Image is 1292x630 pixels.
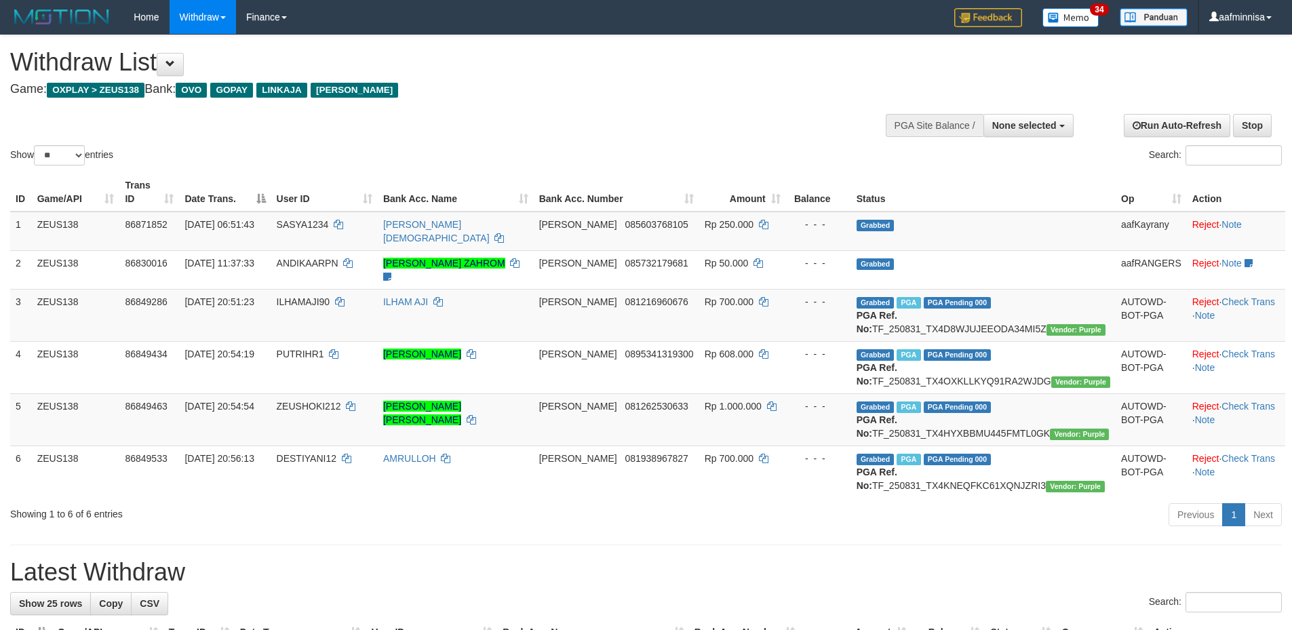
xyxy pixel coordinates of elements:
div: - - - [791,256,846,270]
span: 86849463 [125,401,167,412]
a: [PERSON_NAME] [PERSON_NAME] [383,401,461,425]
span: 34 [1090,3,1108,16]
span: ANDIKAARPN [277,258,338,269]
td: 1 [10,212,32,251]
span: LINKAJA [256,83,307,98]
span: Grabbed [857,297,895,309]
div: - - - [791,218,846,231]
span: Rp 700.000 [705,296,753,307]
td: ZEUS138 [32,446,120,498]
th: Balance [786,173,851,212]
td: TF_250831_TX4HYXBBMU445FMTL0GK [851,393,1116,446]
span: [PERSON_NAME] [539,349,617,359]
span: Marked by aafRornrotha [897,297,920,309]
input: Search: [1186,592,1282,612]
span: Copy 085732179681 to clipboard [625,258,688,269]
span: CSV [140,598,159,609]
span: Rp 608.000 [705,349,753,359]
span: [DATE] 20:56:13 [184,453,254,464]
a: CSV [131,592,168,615]
span: [DATE] 20:54:19 [184,349,254,359]
span: PGA Pending [924,454,992,465]
a: 1 [1222,503,1245,526]
span: [PERSON_NAME] [539,219,617,230]
span: Rp 700.000 [705,453,753,464]
td: · [1187,250,1285,289]
th: Action [1187,173,1285,212]
td: AUTOWD-BOT-PGA [1116,289,1187,341]
span: Grabbed [857,258,895,270]
span: None selected [992,120,1057,131]
td: · · [1187,446,1285,498]
span: Copy 081262530633 to clipboard [625,401,688,412]
td: 2 [10,250,32,289]
select: Showentries [34,145,85,165]
td: aafRANGERS [1116,250,1187,289]
a: [PERSON_NAME] ZAHROM [383,258,505,269]
a: Note [1195,362,1215,373]
td: · · [1187,341,1285,393]
div: PGA Site Balance / [886,114,983,137]
span: [PERSON_NAME] [539,258,617,269]
th: Trans ID: activate to sort column ascending [119,173,179,212]
span: [PERSON_NAME] [539,453,617,464]
span: 86849286 [125,296,167,307]
th: ID [10,173,32,212]
span: OVO [176,83,207,98]
th: Game/API: activate to sort column ascending [32,173,120,212]
div: - - - [791,295,846,309]
span: [PERSON_NAME] [539,401,617,412]
span: Copy 0895341319300 to clipboard [625,349,693,359]
a: Reject [1192,258,1219,269]
a: ILHAM AJI [383,296,428,307]
span: 86830016 [125,258,167,269]
a: Note [1195,310,1215,321]
td: 4 [10,341,32,393]
span: Copy 081216960676 to clipboard [625,296,688,307]
td: AUTOWD-BOT-PGA [1116,446,1187,498]
img: MOTION_logo.png [10,7,113,27]
span: Copy [99,598,123,609]
a: Reject [1192,401,1219,412]
td: 3 [10,289,32,341]
th: Date Trans.: activate to sort column descending [179,173,271,212]
td: TF_250831_TX4D8WJUJEEODA34MI5Z [851,289,1116,341]
span: [DATE] 20:51:23 [184,296,254,307]
b: PGA Ref. No: [857,310,897,334]
a: Copy [90,592,132,615]
span: [DATE] 11:37:33 [184,258,254,269]
a: Check Trans [1221,401,1275,412]
div: - - - [791,452,846,465]
button: None selected [983,114,1074,137]
span: PUTRIHR1 [277,349,324,359]
span: Show 25 rows [19,598,82,609]
a: Check Trans [1221,296,1275,307]
a: Check Trans [1221,349,1275,359]
a: Reject [1192,219,1219,230]
td: · · [1187,393,1285,446]
span: Marked by aafRornrotha [897,401,920,413]
h4: Game: Bank: [10,83,848,96]
a: AMRULLOH [383,453,436,464]
img: Feedback.jpg [954,8,1022,27]
a: [PERSON_NAME] [383,349,461,359]
span: Vendor URL: https://trx4.1velocity.biz [1046,324,1105,336]
a: Note [1221,219,1242,230]
div: Showing 1 to 6 of 6 entries [10,502,528,521]
a: Show 25 rows [10,592,91,615]
th: Op: activate to sort column ascending [1116,173,1187,212]
a: Run Auto-Refresh [1124,114,1230,137]
td: ZEUS138 [32,393,120,446]
img: Button%20Memo.svg [1042,8,1099,27]
td: ZEUS138 [32,341,120,393]
div: - - - [791,347,846,361]
th: Bank Acc. Name: activate to sort column ascending [378,173,534,212]
a: Stop [1233,114,1272,137]
td: 6 [10,446,32,498]
span: [PERSON_NAME] [539,296,617,307]
h1: Latest Withdraw [10,559,1282,586]
span: 86871852 [125,219,167,230]
span: Marked by aafRornrotha [897,454,920,465]
td: TF_250831_TX4OXKLLKYQ91RA2WJDG [851,341,1116,393]
a: Next [1245,503,1282,526]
